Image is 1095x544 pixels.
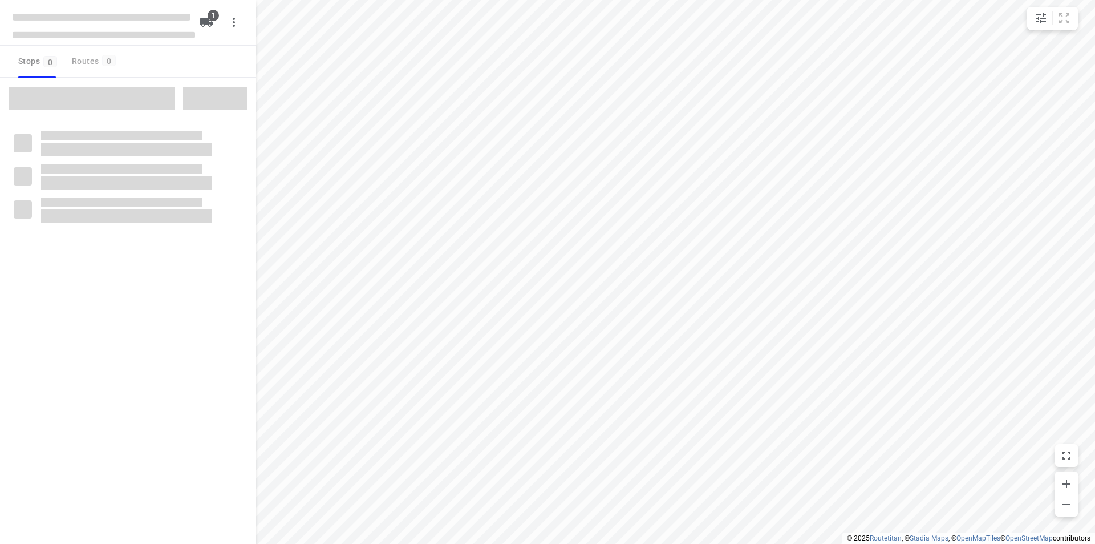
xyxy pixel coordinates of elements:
[870,534,902,542] a: Routetitan
[1005,534,1053,542] a: OpenStreetMap
[1027,7,1078,30] div: small contained button group
[1029,7,1052,30] button: Map settings
[956,534,1000,542] a: OpenMapTiles
[910,534,948,542] a: Stadia Maps
[847,534,1090,542] li: © 2025 , © , © © contributors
